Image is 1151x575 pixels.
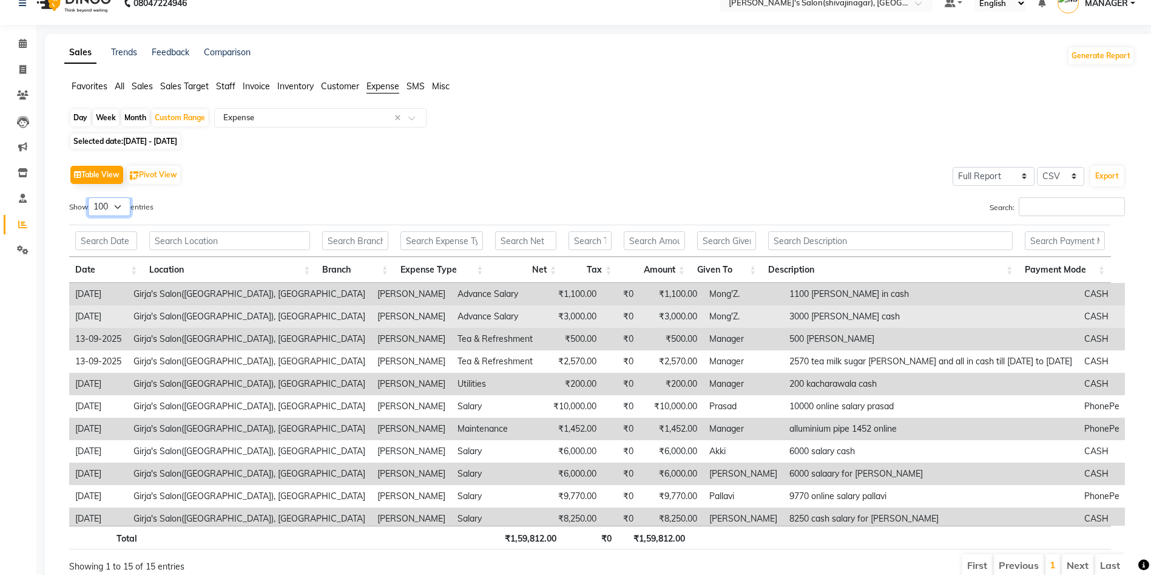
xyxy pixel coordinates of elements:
td: ₹1,100.00 [640,283,703,305]
span: All [115,81,124,92]
button: Pivot View [127,166,180,184]
td: Girja's Salon([GEOGRAPHIC_DATA]), [GEOGRAPHIC_DATA] [127,305,371,328]
td: [PERSON_NAME] [371,485,451,508]
td: ₹6,000.00 [640,463,703,485]
td: Manager [703,350,783,373]
div: Showing 1 to 15 of 15 entries [69,553,499,573]
td: [PERSON_NAME] [371,508,451,530]
td: Manager [703,328,783,350]
span: Invoice [243,81,270,92]
td: [PERSON_NAME] [371,440,451,463]
td: [DATE] [69,485,127,508]
td: [DATE] [69,418,127,440]
td: 8250 cash salary for [PERSON_NAME] [783,508,1078,530]
td: [DATE] [69,508,127,530]
td: Maintenance [451,418,539,440]
a: Feedback [152,47,189,58]
td: ₹10,000.00 [539,395,603,418]
td: [PERSON_NAME] [371,373,451,395]
input: Search Payment Mode [1025,231,1105,250]
span: Expense [366,81,399,92]
td: ₹500.00 [539,328,603,350]
td: Mong'Z. [703,283,783,305]
td: 1100 [PERSON_NAME] in cash [783,283,1078,305]
td: ₹0 [603,395,640,418]
div: Week [93,109,119,126]
td: Girja's Salon([GEOGRAPHIC_DATA]), [GEOGRAPHIC_DATA] [127,328,371,350]
span: Misc [432,81,450,92]
td: Pallavi [703,485,783,508]
input: Search Amount [624,231,685,250]
td: ₹8,250.00 [640,508,703,530]
td: Girja's Salon([GEOGRAPHIC_DATA]), [GEOGRAPHIC_DATA] [127,508,371,530]
td: Salary [451,485,539,508]
td: Advance Salary [451,305,539,328]
td: ₹1,452.00 [539,418,603,440]
span: Customer [321,81,359,92]
th: Tax: activate to sort column ascending [562,257,618,283]
div: Custom Range [152,109,208,126]
input: Search Net [495,231,556,250]
a: Trends [111,47,137,58]
td: ₹9,770.00 [640,485,703,508]
button: Generate Report [1068,47,1133,64]
td: ₹0 [603,440,640,463]
td: [PERSON_NAME] [371,395,451,418]
th: Branch: activate to sort column ascending [316,257,394,283]
td: 6000 salary cash [783,440,1078,463]
td: [PERSON_NAME] [371,283,451,305]
td: Advance Salary [451,283,539,305]
td: Manager [703,373,783,395]
td: Utilities [451,373,539,395]
td: 10000 online salary prasad [783,395,1078,418]
td: 200 kacharawala cash [783,373,1078,395]
td: ₹0 [603,463,640,485]
td: ₹0 [603,485,640,508]
th: ₹0 [562,526,618,549]
input: Search Expense Type [400,231,484,250]
span: Selected date: [70,134,180,149]
td: Girja's Salon([GEOGRAPHIC_DATA]), [GEOGRAPHIC_DATA] [127,350,371,373]
span: Staff [216,81,235,92]
td: 6000 salaary for [PERSON_NAME] [783,463,1078,485]
td: Salary [451,395,539,418]
input: Search Date [75,231,137,250]
td: Girja's Salon([GEOGRAPHIC_DATA]), [GEOGRAPHIC_DATA] [127,283,371,305]
td: Salary [451,440,539,463]
td: 9770 online salary pallavi [783,485,1078,508]
td: Salary [451,463,539,485]
td: Tea & Refreshment [451,328,539,350]
td: ₹2,570.00 [640,350,703,373]
td: 500 [PERSON_NAME] [783,328,1078,350]
td: [DATE] [69,440,127,463]
td: [PERSON_NAME] [703,463,783,485]
td: [DATE] [69,305,127,328]
input: Search Branch [322,231,388,250]
td: 2570 tea milk sugar [PERSON_NAME] and all in cash till [DATE] to [DATE] [783,350,1078,373]
td: ₹3,000.00 [640,305,703,328]
input: Search Given To [697,231,756,250]
a: 1 [1050,559,1056,571]
td: Akki [703,440,783,463]
td: ₹8,250.00 [539,508,603,530]
td: ₹1,100.00 [539,283,603,305]
td: [PERSON_NAME] [371,305,451,328]
select: Showentries [88,197,130,216]
td: Girja's Salon([GEOGRAPHIC_DATA]), [GEOGRAPHIC_DATA] [127,373,371,395]
input: Search: [1019,197,1125,216]
th: Date: activate to sort column ascending [69,257,143,283]
div: Day [70,109,90,126]
input: Search Tax [569,231,612,250]
th: ₹1,59,812.00 [489,526,562,549]
span: Inventory [277,81,314,92]
td: ₹6,000.00 [539,440,603,463]
td: Prasad [703,395,783,418]
td: Girja's Salon([GEOGRAPHIC_DATA]), [GEOGRAPHIC_DATA] [127,463,371,485]
th: Description: activate to sort column ascending [762,257,1019,283]
span: Favorites [72,81,107,92]
a: Comparison [204,47,251,58]
span: SMS [407,81,425,92]
td: [DATE] [69,395,127,418]
td: [PERSON_NAME] [371,328,451,350]
td: Girja's Salon([GEOGRAPHIC_DATA]), [GEOGRAPHIC_DATA] [127,418,371,440]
